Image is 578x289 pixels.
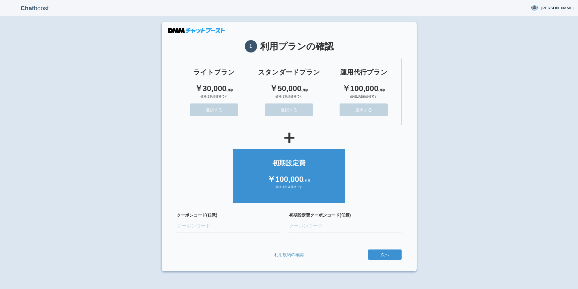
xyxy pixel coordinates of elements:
[332,83,395,94] div: ￥100,000
[239,185,339,194] div: 価格は税抜価格です
[239,158,339,168] div: 初期設定費
[226,88,233,92] span: /月額
[245,40,257,52] span: 1
[177,40,402,52] h1: 利用プランの確認
[239,174,339,185] div: ￥100,000
[20,5,34,11] b: Chat
[274,252,304,258] a: 利用規約の確認
[183,68,246,77] div: ライトプラン
[541,5,573,11] span: [PERSON_NAME]
[177,220,280,233] input: クーポンコード
[168,28,225,33] img: DMMチャットブースト
[257,83,320,94] div: ￥50,000
[340,103,388,116] button: 選択する
[301,88,308,92] span: /月額
[289,212,402,218] label: 初期設定費クーポンコード(任意)
[177,128,402,146] div: ＋
[332,68,395,77] div: 運用代行プラン
[332,94,395,103] div: 価格は税抜価格です
[190,103,238,116] button: 選択する
[378,88,385,92] span: /月額
[5,1,65,16] p: boost
[183,94,246,103] div: 価格は税抜価格です
[289,220,402,233] input: クーポンコード
[303,179,310,183] span: /初月
[368,249,402,260] button: 次へ
[183,83,246,94] div: ￥30,000
[177,212,280,218] label: クーポンコード(任意)
[257,68,320,77] div: スタンダードプラン
[265,103,313,116] button: 選択する
[257,94,320,103] div: 価格は税抜価格です
[531,4,538,11] img: User Image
